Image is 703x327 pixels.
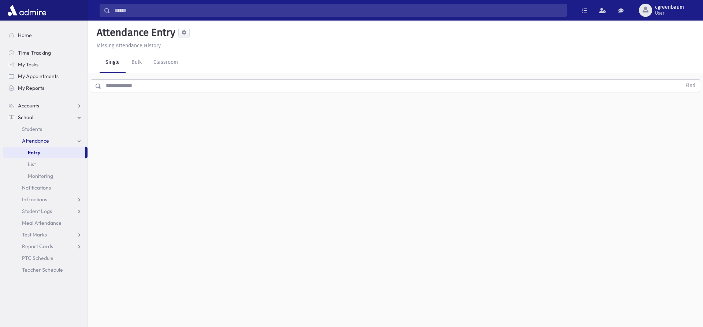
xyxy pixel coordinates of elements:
button: Find [681,80,700,92]
span: PTC Schedule [22,255,53,261]
h5: Attendance Entry [94,26,175,39]
a: Time Tracking [3,47,88,59]
span: My Tasks [18,61,38,68]
span: Students [22,126,42,132]
a: Attendance [3,135,88,147]
a: Home [3,29,88,41]
a: My Tasks [3,59,88,70]
span: Home [18,32,32,38]
span: Entry [28,149,40,156]
span: Teacher Schedule [22,267,63,273]
span: Report Cards [22,243,53,250]
u: Missing Attendance History [97,43,161,49]
span: Meal Attendance [22,220,62,226]
input: Search [110,4,566,17]
img: AdmirePro [6,3,48,18]
a: PTC Schedule [3,252,88,264]
a: Notifications [3,182,88,194]
a: Missing Attendance History [94,43,161,49]
a: Accounts [3,100,88,111]
a: Single [100,52,126,73]
a: Report Cards [3,240,88,252]
span: Attendance [22,137,49,144]
a: Test Marks [3,229,88,240]
a: Infractions [3,194,88,205]
span: User [655,10,684,16]
span: My Appointments [18,73,59,80]
a: Classroom [148,52,184,73]
span: Infractions [22,196,47,203]
span: Monitoring [28,173,53,179]
span: Accounts [18,102,39,109]
a: School [3,111,88,123]
a: Bulk [126,52,148,73]
a: Meal Attendance [3,217,88,229]
a: Entry [3,147,85,158]
a: My Reports [3,82,88,94]
a: My Appointments [3,70,88,82]
span: School [18,114,33,121]
span: List [28,161,36,168]
span: Notifications [22,184,51,191]
span: Student Logs [22,208,52,214]
a: Students [3,123,88,135]
span: cgreenbaum [655,4,684,10]
span: My Reports [18,85,44,91]
a: List [3,158,88,170]
a: Teacher Schedule [3,264,88,276]
a: Monitoring [3,170,88,182]
a: Student Logs [3,205,88,217]
span: Test Marks [22,231,47,238]
span: Time Tracking [18,49,51,56]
